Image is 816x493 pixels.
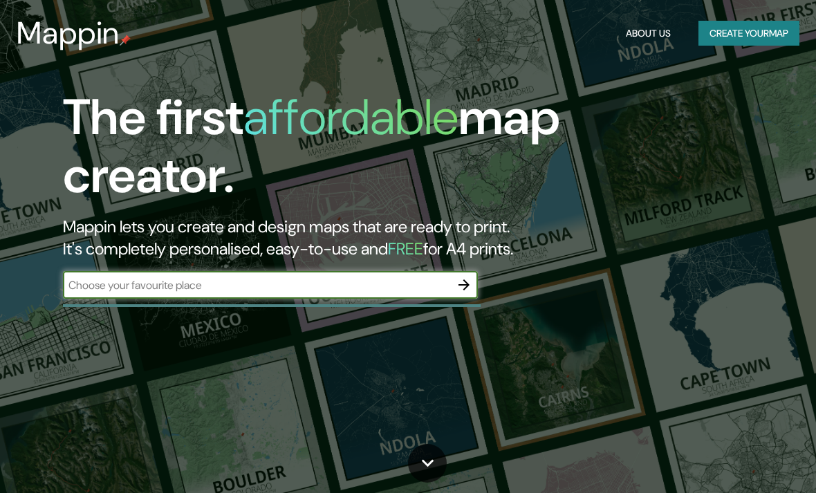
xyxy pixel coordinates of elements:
button: Create yourmap [698,21,799,46]
h5: FREE [388,238,423,259]
h1: The first map creator. [63,89,716,216]
h3: Mappin [17,15,120,51]
h2: Mappin lets you create and design maps that are ready to print. It's completely personalised, eas... [63,216,716,260]
input: Choose your favourite place [63,277,450,293]
h1: affordable [243,85,458,149]
img: mappin-pin [120,35,131,46]
button: About Us [620,21,676,46]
